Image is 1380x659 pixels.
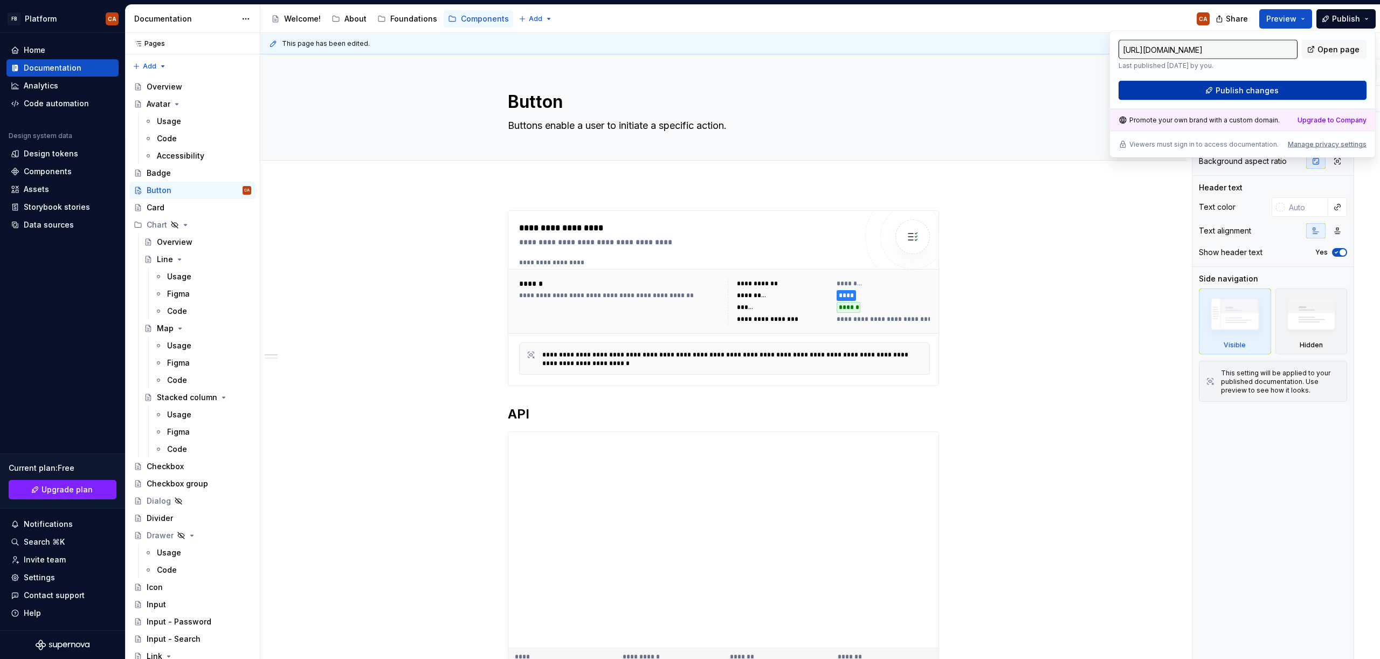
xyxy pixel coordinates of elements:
[167,375,187,386] div: Code
[147,99,170,109] div: Avatar
[140,234,256,251] a: Overview
[8,12,20,25] div: FB
[147,81,182,92] div: Overview
[129,39,165,48] div: Pages
[140,130,256,147] a: Code
[42,484,93,495] span: Upgrade plan
[1199,225,1251,236] div: Text alignment
[1221,369,1340,395] div: This setting will be applied to your published documentation. Use preview to see how it looks.
[1119,61,1298,70] p: Last published [DATE] by you.
[24,519,73,530] div: Notifications
[147,168,171,179] div: Badge
[157,116,181,127] div: Usage
[1317,44,1360,55] span: Open page
[6,42,119,59] a: Home
[157,133,177,144] div: Code
[157,547,181,558] div: Usage
[129,579,256,596] a: Icon
[390,13,437,24] div: Foundations
[108,15,116,23] div: CA
[1199,15,1207,23] div: CA
[36,640,89,650] a: Supernova Logo
[167,427,190,437] div: Figma
[129,59,170,74] button: Add
[129,527,256,544] a: Drawer
[1199,289,1271,354] div: Visible
[1315,248,1328,257] label: Yes
[150,441,256,458] a: Code
[6,516,119,533] button: Notifications
[143,62,156,71] span: Add
[147,616,211,627] div: Input - Password
[6,95,119,112] a: Code automation
[1199,182,1243,193] div: Header text
[157,565,177,575] div: Code
[167,306,187,317] div: Code
[147,530,174,541] div: Drawer
[1129,140,1279,149] p: Viewers must sign in to access documentation.
[129,510,256,527] a: Divider
[150,337,256,354] a: Usage
[140,544,256,561] a: Usage
[506,117,937,134] textarea: Buttons enable a user to initiate a specific action.
[9,132,72,140] div: Design system data
[150,303,256,320] a: Code
[344,13,367,24] div: About
[150,406,256,423] a: Usage
[267,10,325,28] a: Welcome!
[244,185,250,196] div: CA
[6,163,119,180] a: Components
[129,164,256,182] a: Badge
[1199,202,1236,212] div: Text color
[327,10,371,28] a: About
[140,113,256,130] a: Usage
[24,608,41,619] div: Help
[6,605,119,622] button: Help
[506,89,937,115] textarea: Button
[1332,13,1360,24] span: Publish
[129,492,256,510] a: Dialog
[9,480,116,499] a: Upgrade plan
[140,389,256,406] a: Stacked column
[24,184,49,195] div: Assets
[1302,40,1367,59] a: Open page
[147,634,201,644] div: Input - Search
[140,251,256,268] a: Line
[140,320,256,337] a: Map
[6,181,119,198] a: Assets
[150,423,256,441] a: Figma
[134,13,236,24] div: Documentation
[1119,81,1367,100] button: Publish changes
[1288,140,1367,149] button: Manage privacy settings
[6,216,119,234] a: Data sources
[1298,116,1367,125] a: Upgrade to Company
[24,63,81,73] div: Documentation
[157,254,173,265] div: Line
[515,11,556,26] button: Add
[267,8,513,30] div: Page tree
[373,10,441,28] a: Foundations
[147,202,164,213] div: Card
[24,80,58,91] div: Analytics
[24,202,90,212] div: Storybook stories
[129,596,256,613] a: Input
[9,463,116,473] div: Current plan : Free
[157,150,204,161] div: Accessibility
[1275,289,1348,354] div: Hidden
[147,185,171,196] div: Button
[1199,273,1258,284] div: Side navigation
[167,444,187,455] div: Code
[150,285,256,303] a: Figma
[129,95,256,113] a: Avatar
[6,551,119,568] a: Invite team
[24,148,78,159] div: Design tokens
[6,569,119,586] a: Settings
[140,147,256,164] a: Accessibility
[508,406,939,423] h2: API
[147,582,163,593] div: Icon
[24,590,85,601] div: Contact support
[129,182,256,199] a: ButtonCA
[24,554,66,565] div: Invite team
[1199,247,1262,258] div: Show header text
